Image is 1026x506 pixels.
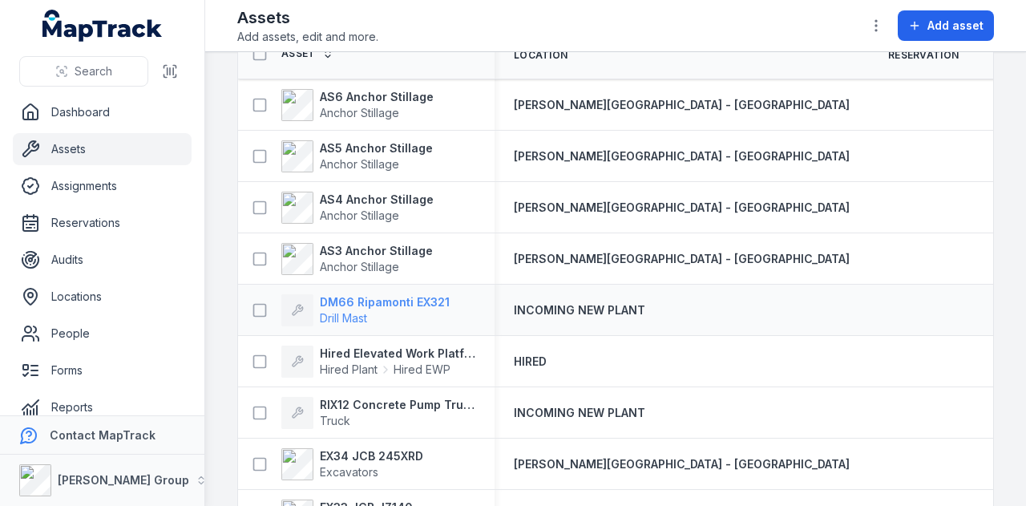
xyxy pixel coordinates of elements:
a: Audits [13,244,192,276]
a: Locations [13,281,192,313]
span: Add asset [927,18,984,34]
a: Reports [13,391,192,423]
strong: AS3 Anchor Stillage [320,243,433,259]
span: Hired Plant [320,362,378,378]
a: AS3 Anchor StillageAnchor Stillage [281,243,433,275]
a: Dashboard [13,96,192,128]
button: Search [19,56,148,87]
a: HIRED [514,354,547,370]
a: [PERSON_NAME][GEOGRAPHIC_DATA] - [GEOGRAPHIC_DATA] [514,200,850,216]
span: Excavators [320,465,378,479]
span: Anchor Stillage [320,260,399,273]
a: Assignments [13,170,192,202]
span: Add assets, edit and more. [237,29,378,45]
a: AS6 Anchor StillageAnchor Stillage [281,89,434,121]
a: Asset [281,47,333,60]
a: DM66 Ripamonti EX321Drill Mast [281,294,450,326]
a: RIX12 Concrete Pump TruckTruck [281,397,475,429]
span: Location [514,49,568,62]
strong: DM66 Ripamonti EX321 [320,294,450,310]
a: People [13,318,192,350]
span: Anchor Stillage [320,106,399,119]
a: AS4 Anchor StillageAnchor Stillage [281,192,434,224]
strong: RIX12 Concrete Pump Truck [320,397,475,413]
a: Assets [13,133,192,165]
h2: Assets [237,6,378,29]
span: Asset [281,47,316,60]
span: Hired EWP [394,362,450,378]
span: [PERSON_NAME][GEOGRAPHIC_DATA] - [GEOGRAPHIC_DATA] [514,98,850,111]
a: EX34 JCB 245XRDExcavators [281,448,423,480]
span: INCOMING NEW PLANT [514,303,645,317]
span: HIRED [514,354,547,368]
span: [PERSON_NAME][GEOGRAPHIC_DATA] - [GEOGRAPHIC_DATA] [514,252,850,265]
a: [PERSON_NAME][GEOGRAPHIC_DATA] - [GEOGRAPHIC_DATA] [514,97,850,113]
a: Hired Elevated Work PlatformHired PlantHired EWP [281,346,475,378]
a: AS5 Anchor StillageAnchor Stillage [281,140,433,172]
strong: EX34 JCB 245XRD [320,448,423,464]
a: INCOMING NEW PLANT [514,302,645,318]
strong: Hired Elevated Work Platform [320,346,475,362]
span: Anchor Stillage [320,157,399,171]
a: Reservations [13,207,192,239]
span: INCOMING NEW PLANT [514,406,645,419]
a: Forms [13,354,192,387]
a: MapTrack [42,10,163,42]
span: [PERSON_NAME][GEOGRAPHIC_DATA] - [GEOGRAPHIC_DATA] [514,149,850,163]
button: Add asset [898,10,994,41]
span: Reservation [888,49,959,62]
strong: AS5 Anchor Stillage [320,140,433,156]
span: Drill Mast [320,311,367,325]
strong: Contact MapTrack [50,428,156,442]
span: Search [75,63,112,79]
strong: [PERSON_NAME] Group [58,473,189,487]
span: [PERSON_NAME][GEOGRAPHIC_DATA] - [GEOGRAPHIC_DATA] [514,200,850,214]
a: [PERSON_NAME][GEOGRAPHIC_DATA] - [GEOGRAPHIC_DATA] [514,148,850,164]
a: [PERSON_NAME][GEOGRAPHIC_DATA] - [GEOGRAPHIC_DATA] [514,251,850,267]
a: [PERSON_NAME][GEOGRAPHIC_DATA] - [GEOGRAPHIC_DATA] [514,456,850,472]
span: Truck [320,414,350,427]
span: [PERSON_NAME][GEOGRAPHIC_DATA] - [GEOGRAPHIC_DATA] [514,457,850,471]
a: INCOMING NEW PLANT [514,405,645,421]
span: Anchor Stillage [320,208,399,222]
strong: AS4 Anchor Stillage [320,192,434,208]
strong: AS6 Anchor Stillage [320,89,434,105]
